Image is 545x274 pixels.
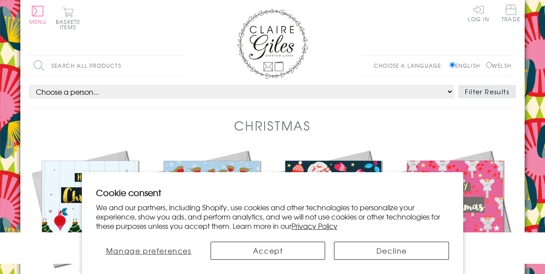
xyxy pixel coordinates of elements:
img: Christmas Card, Robins on a Postbox, text foiled in shiny gold [151,148,272,270]
span: Trade [502,4,520,22]
span: Menu [29,18,46,26]
p: We and our partners, including Shopify, use cookies and other technologies to personalize your ex... [96,203,449,230]
label: Welsh [486,62,511,69]
button: Filter Results [458,85,516,98]
img: Christmas Card, Fairies on Pink, text foiled in shiny gold [394,148,516,270]
p: Choose a language: [374,62,448,69]
button: Manage preferences [96,242,202,260]
a: Privacy Policy [292,220,338,231]
button: Basket0 items [56,7,80,30]
img: Christmas Card, Jumpers & Mittens, text foiled in shiny gold [272,148,394,270]
span: Manage preferences [106,245,192,256]
a: Trade [502,4,520,23]
input: English [449,62,455,68]
img: Christmas Card, Trees and Baubles, text foiled in shiny gold [29,148,151,270]
input: Welsh [486,62,492,68]
label: English [449,62,484,69]
button: Accept [211,242,326,260]
a: Log In [468,4,489,22]
input: Search [175,56,184,76]
h2: Cookie consent [96,186,449,199]
input: Search all products [29,56,184,76]
button: Menu [29,6,46,24]
img: Claire Giles Greetings Cards [237,9,308,79]
span: 0 items [60,18,80,31]
h1: Christmas [234,116,311,135]
button: Decline [334,242,449,260]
